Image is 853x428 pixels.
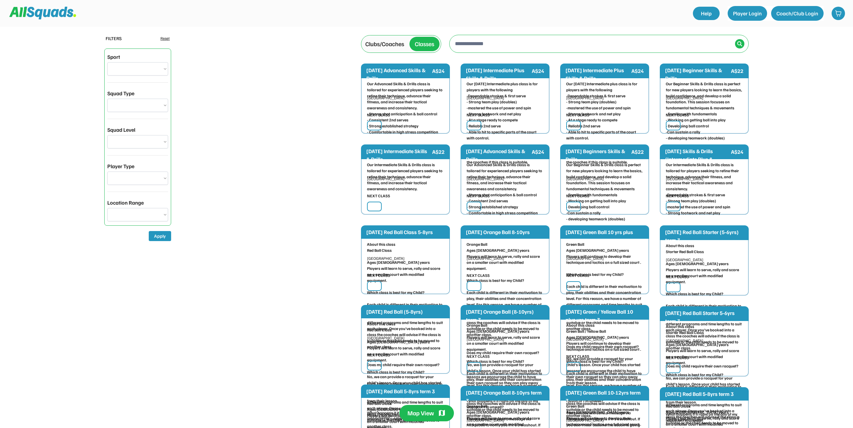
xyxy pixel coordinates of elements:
[107,199,144,207] div: Location Range
[566,336,643,342] div: [GEOGRAPHIC_DATA]
[728,6,767,21] button: Player Login
[467,81,543,165] div: Our [DATE] Intermediate plus class is for players with the following -Dependable strokes & first ...
[467,176,543,182] div: [GEOGRAPHIC_DATA]
[566,95,643,101] div: [GEOGRAPHIC_DATA]
[370,283,376,289] img: yH5BAEAAAAALAAAAAABAAEAAAIBRAA7
[466,147,530,163] div: [DATE] Advanced Skills & Drills
[566,389,642,405] div: [DATE] Green Ball 10-12yrs term 3
[366,228,443,236] div: [DATE] Red Ball Class 5-8yrs
[367,352,390,358] div: NEXT CLASS
[370,204,376,209] img: yH5BAEAAAAALAAAAAABAAEAAAIBRAA7
[367,335,444,341] div: [GEOGRAPHIC_DATA]
[367,112,390,118] div: NEXT CLASS
[107,162,134,170] div: Player Type
[367,81,444,135] div: Our Advanced Skills & Drills class is tailored for experienced players seeking to refine their te...
[666,81,743,141] div: Our Beginner Skills & Drills class is perfect for new players looking to learn the basics, build ...
[566,162,643,222] div: Our Beginner Skills & Drills class is perfect for new players looking to learn the basics, build ...
[467,336,543,342] div: [GEOGRAPHIC_DATA]
[466,66,530,82] div: [DATE] Intermediate Plus Skills & Drills
[470,123,475,128] img: yH5BAEAAAAALAAAAAABAAEAAAIBRAA7
[731,148,743,156] div: A$24
[665,390,742,398] div: [DATE] Red Ball 5-8yrs term 3
[665,309,742,325] div: [DATE] Red Ball Starter 5-6yrs term 3
[370,123,376,128] img: yH5BAEAAAAALAAAAAABAAEAAAIBRAA7
[570,364,575,370] img: yH5BAEAAAAALAAAAAABAAEAAAIBRAA7
[669,365,675,371] img: yH5BAEAAAAALAAAAAABAAEAAAIBRAA7
[470,283,475,289] img: yH5BAEAAAAALAAAAAABAAEAAAIBRAA7
[467,353,490,359] div: NEXT CLASS
[665,228,742,244] div: [DATE] Red Ball Starter (5-6yrs) term 3
[470,204,475,209] img: yH5BAEAAAAALAAAAAABAAEAAAIBRAA7
[566,273,589,279] div: NEXT CLASS
[566,353,589,359] div: NEXT CLASS
[366,308,443,316] div: [DATE] Red Ball (5-8yrs)
[666,274,689,280] div: NEXT CLASS
[566,112,589,118] div: NEXT CLASS
[566,176,643,182] div: [GEOGRAPHIC_DATA]
[107,126,135,134] div: Squad Level
[467,112,490,118] div: NEXT CLASS
[466,228,543,236] div: [DATE] Orange Ball 8-10yrs
[566,255,643,261] div: [GEOGRAPHIC_DATA]
[470,364,475,370] img: yH5BAEAAAAALAAAAAABAAEAAAIBRAA7
[566,147,630,163] div: [DATE] Beginners Skills & Drills
[467,193,490,199] div: NEXT CLASS
[467,162,543,216] div: Our Advanced Skills & Drills class is tailored for experienced players seeking to refine their te...
[669,204,675,209] img: yH5BAEAAAAALAAAAAABAAEAAAIBRAA7
[566,228,642,236] div: [DATE] Green Ball 10 yrs plus
[666,338,743,344] div: [GEOGRAPHIC_DATA]
[666,162,743,216] div: Our Intermediate Skills & Drills class is tailored for players seeking to refine their technique,...
[566,66,630,82] div: [DATE] Intermediate Plus Skills & Drills
[407,409,434,417] div: Map View
[669,285,675,290] img: yH5BAEAAAAALAAAAAABAAEAAAIBRAA7
[669,123,675,128] img: yH5BAEAAAAALAAAAAABAAEAAAIBRAA7
[532,148,544,156] div: A$24
[731,67,743,75] div: A$22
[566,308,642,324] div: [DATE] Green / Yellow Ball 10 plus yrs term 3
[566,81,643,165] div: Our [DATE] Intermediate plus class is for players with the following -Dependable strokes & first ...
[432,148,445,156] div: A$22
[570,283,575,289] img: yH5BAEAAAAALAAAAAABAAEAAAIBRAA7
[367,255,444,261] div: [GEOGRAPHIC_DATA]
[737,41,742,46] img: Icon%20%2838%29.svg
[107,89,134,97] div: Squad Type
[367,176,444,182] div: [GEOGRAPHIC_DATA]
[666,257,743,263] div: [GEOGRAPHIC_DATA]
[466,389,543,405] div: [DATE] Orange Ball 8-10yrs term 3
[370,363,376,368] img: yH5BAEAAAAALAAAAAABAAEAAAIBRAA7
[665,147,730,171] div: [DATE] Skills & Drills (Intermediate Plus & Intermediate)
[415,39,434,48] div: Classes
[835,10,842,17] img: shopping-cart-01%20%281%29.svg
[366,387,443,395] div: [DATE] Red Ball 5-8yrs term 3
[467,273,490,279] div: NEXT CLASS
[566,193,589,199] div: NEXT CLASS
[366,66,431,82] div: [DATE] Advanced Skills & Drills
[366,147,431,163] div: [DATE] Intermediate Skills & Drills
[666,112,689,118] div: NEXT CLASS
[771,6,824,21] button: Coach/Club Login
[367,273,390,279] div: NEXT CLASS
[160,35,170,41] div: Reset
[365,39,404,48] div: Clubs/Coaches
[631,148,644,156] div: A$22
[467,95,543,101] div: [GEOGRAPHIC_DATA]
[9,7,76,19] img: Squad%20Logo.svg
[467,255,543,261] div: [GEOGRAPHIC_DATA]
[666,95,743,101] div: [GEOGRAPHIC_DATA]
[570,123,575,128] img: yH5BAEAAAAALAAAAAABAAEAAAIBRAA7
[631,67,644,75] div: A$24
[693,7,720,20] a: Help
[466,308,543,324] div: [DATE] Orange Ball (8-10yrs) term 3
[532,67,544,75] div: A$24
[666,355,689,361] div: NEXT CLASS
[666,176,743,182] div: [GEOGRAPHIC_DATA]
[665,66,730,82] div: [DATE] Beginner Skills & Drills
[570,204,575,209] img: yH5BAEAAAAALAAAAAABAAEAAAIBRAA7
[149,231,171,241] button: Apply
[367,95,444,101] div: [GEOGRAPHIC_DATA]
[106,35,122,42] div: FILTERS
[432,67,445,75] div: A$24
[367,162,444,192] div: Our Intermediate Skills & Drills class is tailored for experienced players seeking to refine thei...
[666,193,689,199] div: NEXT CLASS
[367,193,390,199] div: NEXT CLASS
